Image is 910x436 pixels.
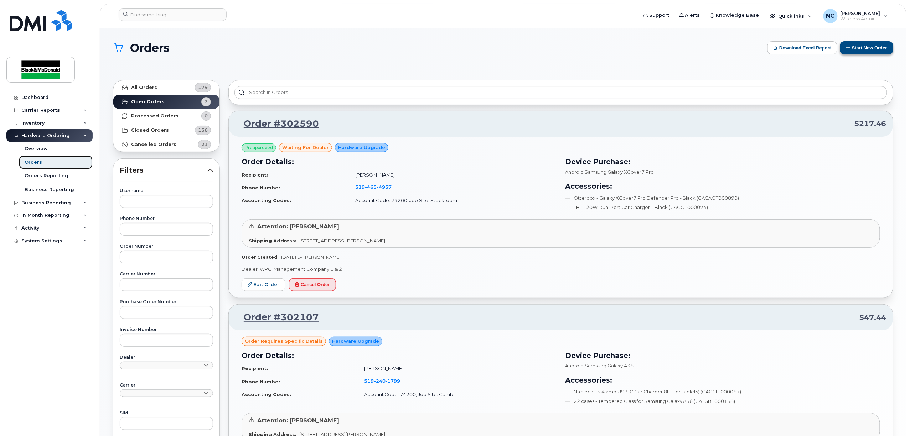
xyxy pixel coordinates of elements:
[120,355,213,359] label: Dealer
[131,127,169,133] strong: Closed Orders
[120,411,213,415] label: SIM
[131,113,179,119] strong: Processed Orders
[120,300,213,304] label: Purchase Order Number
[113,123,219,137] a: Closed Orders156
[364,378,400,384] span: 519
[767,41,837,54] button: Download Excel Report
[120,165,207,175] span: Filters
[565,388,880,395] li: Naztech - 5.4 amp USB-C Car Charger 8ft (For Tablets) (CACCHI000067)
[358,388,557,401] td: Account Code: 74200, Job Site: Camb
[282,144,329,151] span: waiting for dealer
[131,85,157,90] strong: All Orders
[565,156,880,167] h3: Device Purchase:
[235,117,319,130] a: Order #302590
[855,119,886,129] span: $217.46
[860,312,886,323] span: $47.44
[120,327,213,332] label: Invoice Number
[242,392,291,397] strong: Accounting Codes:
[257,417,339,424] span: Attention: [PERSON_NAME]
[242,185,280,190] strong: Phone Number
[205,98,208,105] span: 2
[565,204,880,211] li: LBT - 20W Dual Port Car Charger – Black (CACCLI000074)
[386,378,400,384] span: 1799
[565,398,880,405] li: 22 cases - Tempered Glass for Samsung Galaxy A36 (CATGBE000138)
[358,362,557,375] td: [PERSON_NAME]
[349,194,557,207] td: Account Code: 74200, Job Site: Stockroom
[235,311,319,324] a: Order #302107
[565,195,880,201] li: Otterbox - Galaxy XCover7 Pro Defender Pro - Black (CACAOT000890)
[201,141,208,148] span: 21
[289,278,336,291] button: Cancel Order
[120,244,213,248] label: Order Number
[131,99,165,105] strong: Open Orders
[365,184,377,190] span: 465
[242,350,557,361] h3: Order Details:
[198,127,208,133] span: 156
[338,144,385,151] span: Hardware Upgrade
[245,338,323,345] span: Order requires Specific details
[242,366,268,371] strong: Recipient:
[565,375,880,385] h3: Accessories:
[198,84,208,91] span: 179
[332,338,379,345] span: Hardware Upgrade
[113,137,219,152] a: Cancelled Orders21
[120,189,213,193] label: Username
[131,142,176,147] strong: Cancelled Orders
[565,181,880,191] h3: Accessories:
[120,216,213,221] label: Phone Number
[565,169,654,175] span: Android Samsung Galaxy XCover7 Pro
[364,378,409,384] a: 5192401799
[242,172,268,178] strong: Recipient:
[565,363,634,368] span: Android Samsung Galaxy A36
[113,95,219,109] a: Open Orders2
[281,254,341,260] span: [DATE] by [PERSON_NAME]
[257,223,339,230] span: Attention: [PERSON_NAME]
[840,41,893,54] button: Start New Order
[242,379,280,384] strong: Phone Number
[130,42,170,54] span: Orders
[113,80,219,95] a: All Orders179
[249,238,296,243] strong: Shipping Address:
[355,184,400,190] a: 5194654957
[242,156,557,167] h3: Order Details:
[242,198,291,203] strong: Accounting Codes:
[242,278,285,291] a: Edit Order
[205,112,208,119] span: 0
[565,350,880,361] h3: Device Purchase:
[377,184,392,190] span: 4957
[355,184,392,190] span: 519
[374,378,386,384] span: 240
[242,254,278,260] strong: Order Created:
[120,383,213,387] label: Carrier
[299,238,385,243] span: [STREET_ADDRESS][PERSON_NAME]
[234,86,887,99] input: Search in orders
[242,266,880,273] p: Dealer: WPCI Management Company 1 & 2
[120,272,213,276] label: Carrier Number
[245,145,273,151] span: Preapproved
[113,109,219,123] a: Processed Orders0
[349,169,557,181] td: [PERSON_NAME]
